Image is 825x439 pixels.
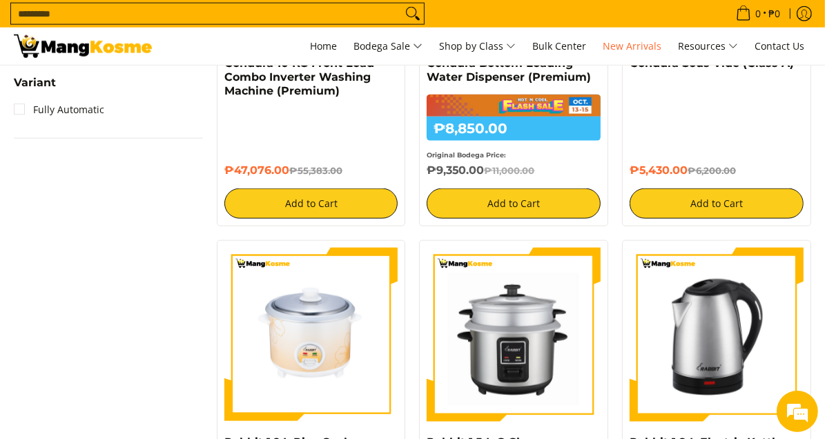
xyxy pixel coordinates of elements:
[310,39,337,52] span: Home
[14,77,56,99] summary: Open
[748,28,811,65] a: Contact Us
[226,7,260,40] div: Minimize live chat window
[303,28,344,65] a: Home
[532,39,586,52] span: Bulk Center
[427,57,591,84] a: Condura Bottom Loading Water Dispenser (Premium)
[755,39,804,52] span: Contact Us
[732,6,784,21] span: •
[427,117,601,141] h6: ₱8,850.00
[166,28,811,65] nav: Main Menu
[14,35,152,58] img: New Arrivals: Fresh Release from The Premium Brands l Mang Kosme
[427,248,601,422] img: https://mangkosme.com/products/rabbit-1-5-l-g-glass-lid-with-steamer-rice-cooker-silver-class-a
[603,39,661,52] span: New Arrivals
[432,28,523,65] a: Shop by Class
[439,38,516,55] span: Shop by Class
[224,248,398,422] img: rabbit-1.2-liter-rice-cooker-yellow-full-view-mang-kosme
[224,188,398,219] button: Add to Cart
[688,165,736,176] del: ₱6,200.00
[224,57,374,97] a: Condura 10 KG Front Load Combo Inverter Washing Machine (Premium)
[353,38,423,55] span: Bodega Sale
[630,57,794,70] a: Condura Sous Vide (Class A)
[484,165,534,176] del: ₱11,000.00
[671,28,745,65] a: Resources
[289,165,342,176] del: ₱55,383.00
[202,341,251,360] em: Submit
[14,99,104,121] a: Fully Automatic
[596,28,668,65] a: New Arrivals
[630,164,804,178] h6: ₱5,430.00
[72,77,232,95] div: Leave a message
[427,151,506,159] small: Original Bodega Price:
[347,28,429,65] a: Bodega Sale
[14,77,56,88] span: Variant
[678,38,738,55] span: Resources
[630,188,804,219] button: Add to Cart
[402,3,424,24] button: Search
[7,293,263,341] textarea: Type your message and click 'Submit'
[630,248,804,422] img: Rabbit 1.8 L Electric Kettle, Stainless body (Premium)
[29,132,241,271] span: We are offline. Please leave us a message.
[753,9,763,19] span: 0
[427,164,601,178] h6: ₱9,350.00
[525,28,593,65] a: Bulk Center
[427,188,601,219] button: Add to Cart
[766,9,782,19] span: ₱0
[224,164,398,178] h6: ₱47,076.00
